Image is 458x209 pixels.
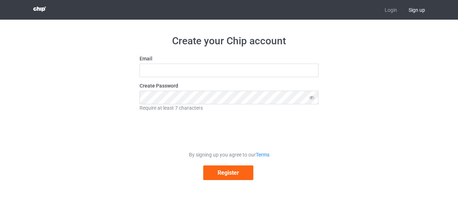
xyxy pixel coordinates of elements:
img: 3d383065fc803cdd16c62507c020ddf8.png [33,6,46,12]
iframe: reCAPTCHA [175,116,283,144]
div: Require at least 7 characters [140,104,318,111]
div: By signing up you agree to our [140,151,318,158]
label: Email [140,55,318,62]
a: Terms [256,152,269,158]
h1: Create your Chip account [140,35,318,48]
button: Register [203,165,253,180]
label: Create Password [140,82,318,89]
